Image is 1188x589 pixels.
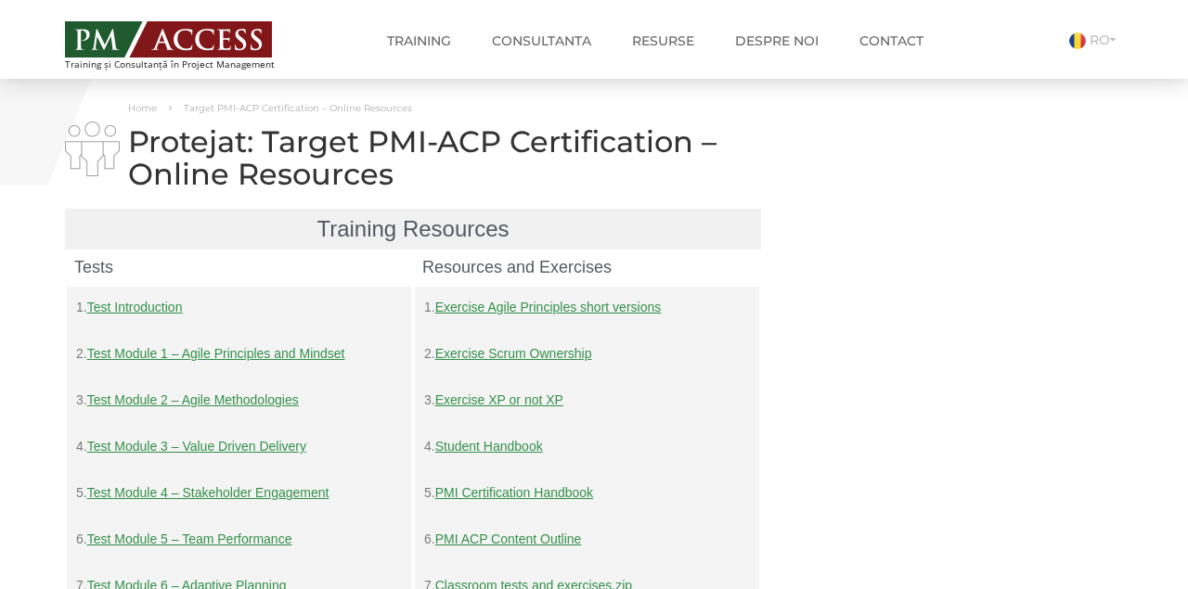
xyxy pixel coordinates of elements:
[76,342,402,365] p: 2.
[721,22,833,59] a: Despre noi
[87,485,329,500] a: Test Module 4 – Stakeholder Engagement
[76,481,402,505] p: 5.
[65,125,761,190] h1: Protejat: Target PMI-ACP Certification – Online Resources
[74,218,752,240] h3: Training Resources
[435,531,582,546] a: PMI ACP Content Outline
[65,16,309,70] a: Training și Consultanță în Project Management
[87,346,345,361] a: Test Module 1 – Agile Principles and Mindset
[435,439,543,454] a: Student Handbook
[65,59,309,70] span: Training și Consultanță în Project Management
[424,435,750,458] p: 4.
[128,102,157,114] a: Home
[422,259,752,275] h4: Resources and Exercises
[435,300,662,314] a: Exercise Agile Principles short versions
[65,21,272,58] img: PM ACCESS - Echipa traineri si consultanti certificati PMP: Narciss Popescu, Mihai Olaru, Monica ...
[87,439,306,454] a: Test Module 3 – Value Driven Delivery
[373,22,465,59] a: Training
[1069,32,1086,49] img: Romana
[87,300,183,314] a: Test Introduction
[76,296,402,319] p: 1.
[74,259,404,275] h4: Tests
[1069,32,1123,48] a: RO
[76,389,402,412] p: 3.
[76,435,402,458] p: 4.
[478,22,605,59] a: Consultanta
[424,481,750,505] p: 5.
[846,22,937,59] a: Contact
[184,102,412,114] span: Target PMI-ACP Certification – Online Resources
[424,296,750,319] p: 1.
[424,389,750,412] p: 3.
[618,22,708,59] a: Resurse
[424,528,750,551] p: 6.
[65,122,120,176] img: i-02.png
[424,342,750,365] p: 2.
[87,392,299,407] a: Test Module 2 – Agile Methodologies
[87,531,292,546] a: Test Module 5 – Team Performance
[435,346,592,361] a: Exercise Scrum Ownership
[435,392,563,407] a: Exercise XP or not XP
[435,485,593,500] a: PMI Certification Handbook
[76,528,402,551] p: 6.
